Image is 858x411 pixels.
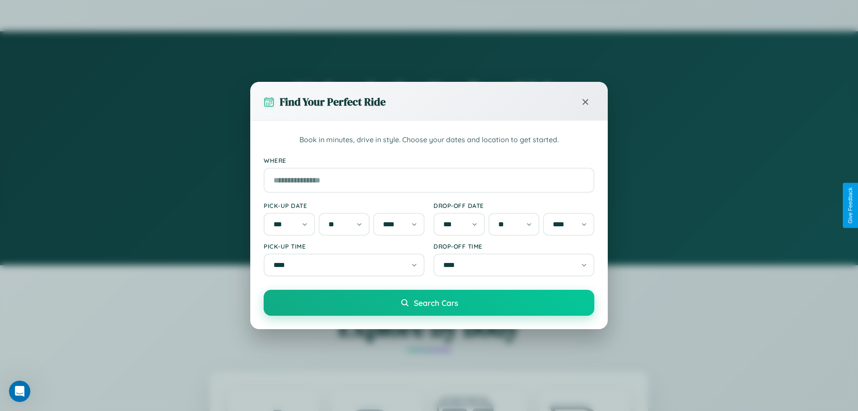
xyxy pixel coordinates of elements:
label: Pick-up Date [264,202,425,209]
label: Pick-up Time [264,242,425,250]
label: Drop-off Date [433,202,594,209]
button: Search Cars [264,290,594,316]
p: Book in minutes, drive in style. Choose your dates and location to get started. [264,134,594,146]
span: Search Cars [414,298,458,308]
label: Drop-off Time [433,242,594,250]
label: Where [264,157,594,164]
h3: Find Your Perfect Ride [280,94,386,109]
